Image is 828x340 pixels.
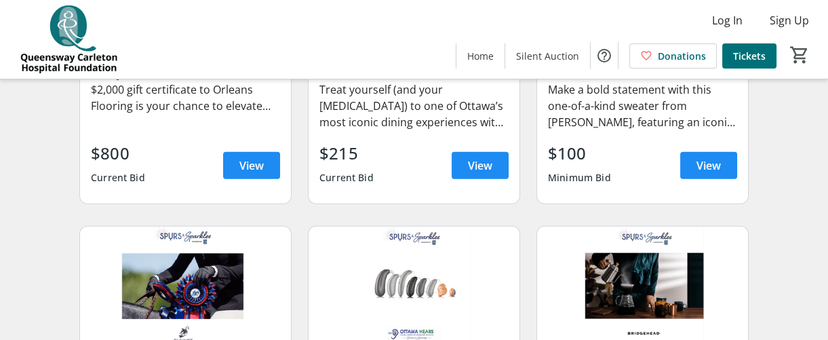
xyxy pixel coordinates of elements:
[91,166,145,190] div: Current Bid
[548,81,737,130] div: Make a bold statement with this one-of-a-kind sweater from [PERSON_NAME], featuring an iconic phr...
[468,157,492,174] span: View
[770,12,809,29] span: Sign Up
[319,81,509,130] div: Treat yourself (and your [MEDICAL_DATA]) to one of Ottawa’s most iconic dining experiences with f...
[722,43,776,69] a: Tickets
[696,157,721,174] span: View
[91,65,280,114] div: Ready for a home makeover? This $2,000 gift certificate to Orleans Flooring is your chance to ele...
[91,141,145,166] div: $800
[548,141,611,166] div: $100
[452,152,509,179] a: View
[680,152,737,179] a: View
[8,5,129,73] img: QCH Foundation's Logo
[239,157,264,174] span: View
[319,166,374,190] div: Current Bid
[701,10,753,31] button: Log In
[456,43,505,69] a: Home
[505,43,590,69] a: Silent Auction
[787,43,812,67] button: Cart
[591,42,618,69] button: Help
[223,152,280,179] a: View
[319,141,374,166] div: $215
[467,49,494,63] span: Home
[658,49,706,63] span: Donations
[712,12,743,29] span: Log In
[548,166,611,190] div: Minimum Bid
[516,49,579,63] span: Silent Auction
[733,49,766,63] span: Tickets
[759,10,820,31] button: Sign Up
[629,43,717,69] a: Donations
